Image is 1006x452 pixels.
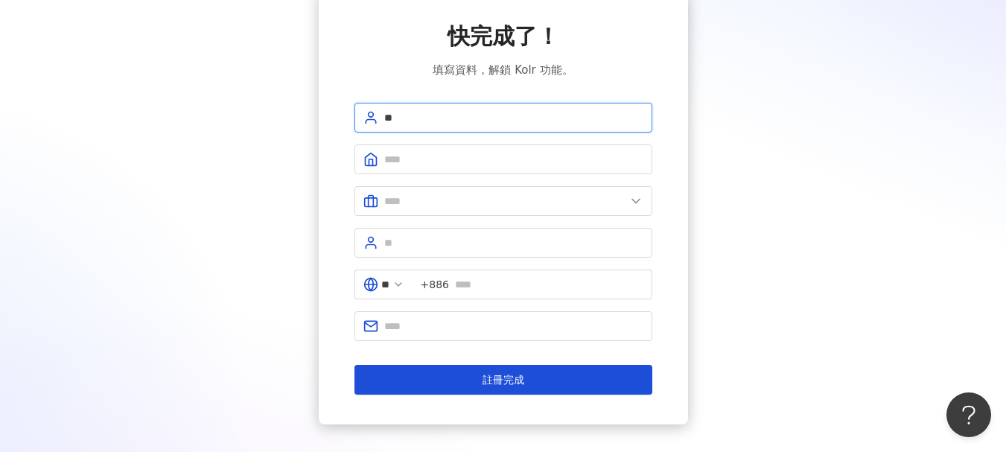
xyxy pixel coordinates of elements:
iframe: Help Scout Beacon - Open [946,392,991,437]
button: 註冊完成 [354,365,652,395]
span: 註冊完成 [483,374,524,386]
span: 快完成了！ [448,21,559,52]
span: +886 [421,276,449,293]
span: 填寫資料，解鎖 Kolr 功能。 [433,61,573,79]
